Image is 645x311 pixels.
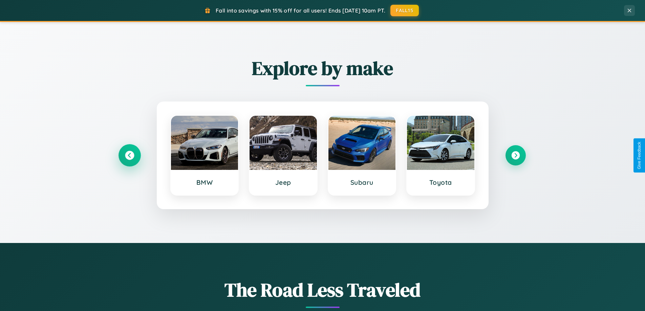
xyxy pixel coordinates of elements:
[414,178,468,186] h3: Toyota
[178,178,232,186] h3: BMW
[120,55,526,81] h2: Explore by make
[637,142,642,169] div: Give Feedback
[390,5,419,16] button: FALL15
[256,178,310,186] h3: Jeep
[120,277,526,303] h1: The Road Less Traveled
[216,7,385,14] span: Fall into savings with 15% off for all users! Ends [DATE] 10am PT.
[335,178,389,186] h3: Subaru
